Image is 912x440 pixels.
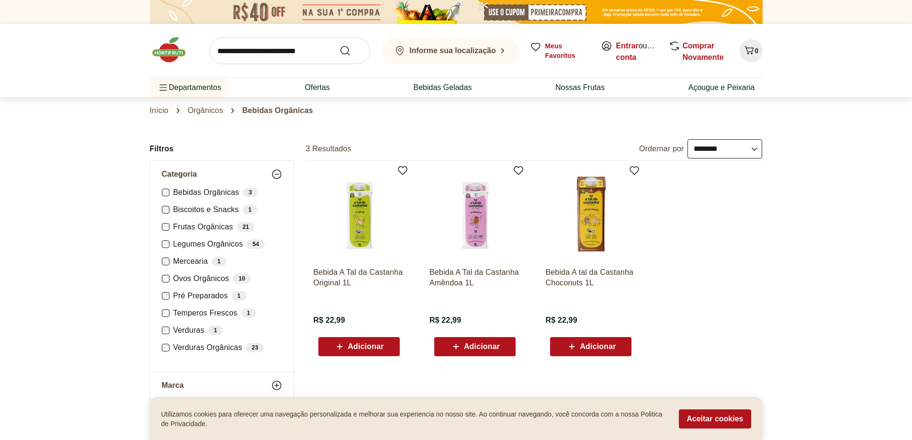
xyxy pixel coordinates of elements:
span: Departamentos [158,76,221,99]
span: ou [616,40,659,63]
h2: Filtros [150,139,294,158]
div: 23 [246,343,264,352]
div: Categoria [150,188,294,372]
div: 1 [243,205,258,214]
a: Ofertas [304,82,329,93]
button: Aceitar cookies [679,409,751,429]
a: Meus Favoritos [530,41,589,60]
span: Meus Favoritos [545,41,589,60]
div: 3 [243,188,258,197]
div: 54 [247,239,265,249]
a: Comprar Novamente [683,42,724,61]
label: Ordernar por [639,144,684,154]
button: Carrinho [740,39,763,62]
span: Adicionar [580,343,616,350]
button: Menu [158,76,169,99]
button: Marca [150,372,294,399]
div: 21 [237,222,255,232]
div: 1 [232,291,247,301]
img: Bebida A Tal da Castanha Amêndoa 1L [429,169,520,259]
button: Adicionar [434,337,516,356]
input: search [209,37,370,64]
span: 0 [755,47,759,55]
b: Informe sua localização [409,46,496,55]
button: Adicionar [550,337,631,356]
span: Adicionar [464,343,500,350]
img: Bebida A tal da Castanha Choconuts 1L [545,169,636,259]
a: Açougue e Peixaria [688,82,755,93]
div: 1 [208,326,223,335]
span: Adicionar [348,343,383,350]
label: Pré Preparados [173,291,282,301]
label: Ovos Orgânicos [173,274,282,283]
a: Bebida A Tal da Castanha Amêndoa 1L [429,267,520,288]
label: Temperos Frescos [173,308,282,318]
label: Bebidas Orgânicas [173,188,282,197]
p: Utilizamos cookies para oferecer uma navegação personalizada e melhorar sua experiencia no nosso ... [161,409,668,429]
label: Biscoitos e Snacks [173,205,282,214]
a: Orgânicos [188,106,223,115]
a: Bebida A Tal da Castanha Original 1L [314,267,405,288]
a: Início [150,106,169,115]
button: Adicionar [318,337,400,356]
div: 1 [212,257,226,266]
label: Verduras [173,326,282,335]
span: Bebidas Orgânicas [242,106,313,115]
img: Hortifruti [150,35,198,64]
div: 10 [233,274,251,283]
label: Mercearia [173,257,282,266]
div: 1 [241,308,256,318]
label: Frutas Orgânicas [173,222,282,232]
a: Nossas Frutas [555,82,605,93]
h2: 3 Resultados [306,144,351,154]
button: Categoria [150,161,294,188]
span: Marca [162,381,184,390]
label: Legumes Orgânicos [173,239,282,249]
span: R$ 22,99 [545,315,577,326]
a: Bebida A tal da Castanha Choconuts 1L [545,267,636,288]
a: Bebidas Geladas [414,82,472,93]
button: Informe sua localização [382,37,518,64]
span: R$ 22,99 [314,315,345,326]
span: Categoria [162,169,197,179]
label: Verduras Orgânicas [173,343,282,352]
a: Entrar [616,42,639,50]
button: Submit Search [339,45,362,56]
span: R$ 22,99 [429,315,461,326]
img: Bebida A Tal da Castanha Original 1L [314,169,405,259]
